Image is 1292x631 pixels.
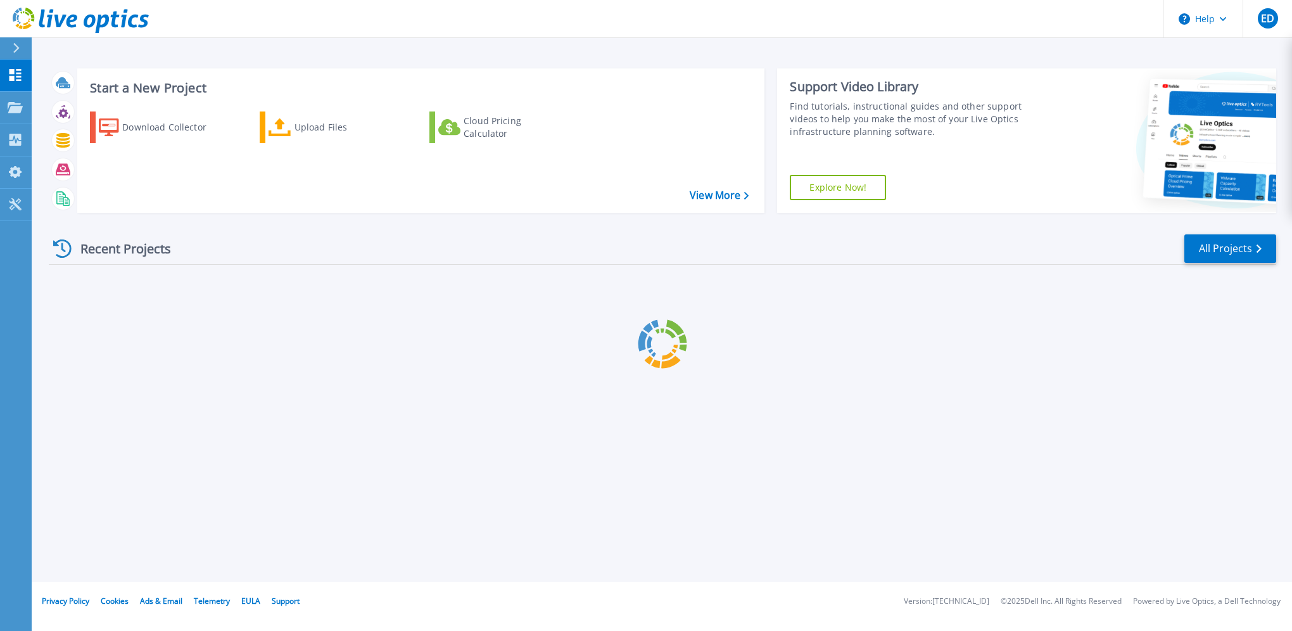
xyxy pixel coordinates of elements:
[429,112,571,143] a: Cloud Pricing Calculator
[790,100,1045,138] div: Find tutorials, instructional guides and other support videos to help you make the most of your L...
[1261,13,1274,23] span: ED
[1001,597,1122,606] li: © 2025 Dell Inc. All Rights Reserved
[1133,597,1281,606] li: Powered by Live Optics, a Dell Technology
[904,597,989,606] li: Version: [TECHNICAL_ID]
[90,81,749,95] h3: Start a New Project
[194,596,230,606] a: Telemetry
[49,233,188,264] div: Recent Projects
[294,115,396,140] div: Upload Files
[90,112,231,143] a: Download Collector
[1184,234,1276,263] a: All Projects
[272,596,300,606] a: Support
[790,175,886,200] a: Explore Now!
[790,79,1045,95] div: Support Video Library
[464,115,565,140] div: Cloud Pricing Calculator
[260,112,401,143] a: Upload Files
[101,596,129,606] a: Cookies
[122,115,224,140] div: Download Collector
[241,596,260,606] a: EULA
[690,189,749,201] a: View More
[140,596,182,606] a: Ads & Email
[42,596,89,606] a: Privacy Policy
